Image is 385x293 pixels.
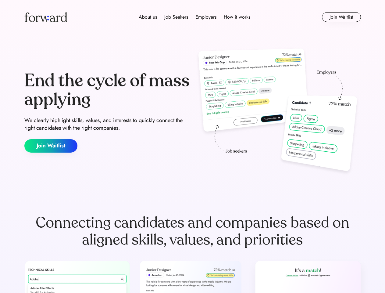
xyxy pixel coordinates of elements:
img: hero-image.png [195,46,361,178]
div: End the cycle of mass applying [24,71,190,109]
div: Job Seekers [164,13,188,21]
button: Join Waitlist [322,12,361,22]
div: Employers [195,13,216,21]
div: About us [139,13,157,21]
button: Join Waitlist [24,139,77,153]
img: Forward logo [24,12,67,22]
div: How it works [224,13,250,21]
div: We clearly highlight skills, values, and interests to quickly connect the right candidates with t... [24,117,190,132]
div: Connecting candidates and companies based on aligned skills, values, and priorities [24,214,361,248]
